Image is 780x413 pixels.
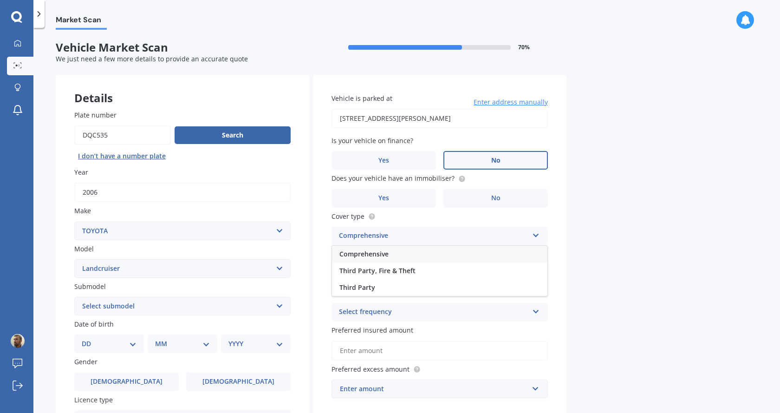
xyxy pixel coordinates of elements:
button: Search [175,126,291,144]
span: Enter address manually [474,98,548,107]
div: Enter amount [340,384,528,394]
span: Submodel [74,282,106,291]
div: Details [56,75,309,103]
input: Enter address [331,109,548,128]
span: Model [74,244,94,253]
span: Yes [378,194,389,202]
div: Comprehensive [339,230,528,242]
span: Preferred insured amount [331,326,413,335]
input: Enter amount [331,341,548,361]
span: Is your vehicle on finance? [331,136,413,145]
button: I don’t have a number plate [74,149,169,164]
span: Cover type [331,212,364,221]
span: [DEMOGRAPHIC_DATA] [202,378,274,386]
span: 70 % [518,44,530,51]
span: Comprehensive [339,249,389,258]
span: No [491,194,500,202]
input: Enter plate number [74,125,171,145]
span: Yes [378,157,389,164]
span: Year [74,168,88,177]
span: Preferred excess amount [331,365,409,374]
span: We just need a few more details to provide an accurate quote [56,54,248,63]
span: No [491,157,500,164]
span: Vehicle Market Scan [56,41,311,54]
span: Does your vehicle have an immobiliser? [331,174,455,183]
span: Vehicle is parked at [331,94,392,103]
span: [DEMOGRAPHIC_DATA] [91,378,162,386]
input: YYYY [74,183,291,202]
span: Licence type [74,395,113,404]
span: Gender [74,358,97,367]
span: Third Party [339,283,375,292]
span: Market Scan [56,15,107,28]
span: Plate number [74,111,117,119]
div: Select frequency [339,307,528,318]
img: ACg8ocJFg16yql_NtK_i-zvxPLqn24bU8gyNnCrmQ7d3qgAKq2GYZ9qS=s96-c [11,334,25,348]
span: Make [74,207,91,216]
span: Third Party, Fire & Theft [339,266,416,275]
span: Date of birth [74,320,114,328]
